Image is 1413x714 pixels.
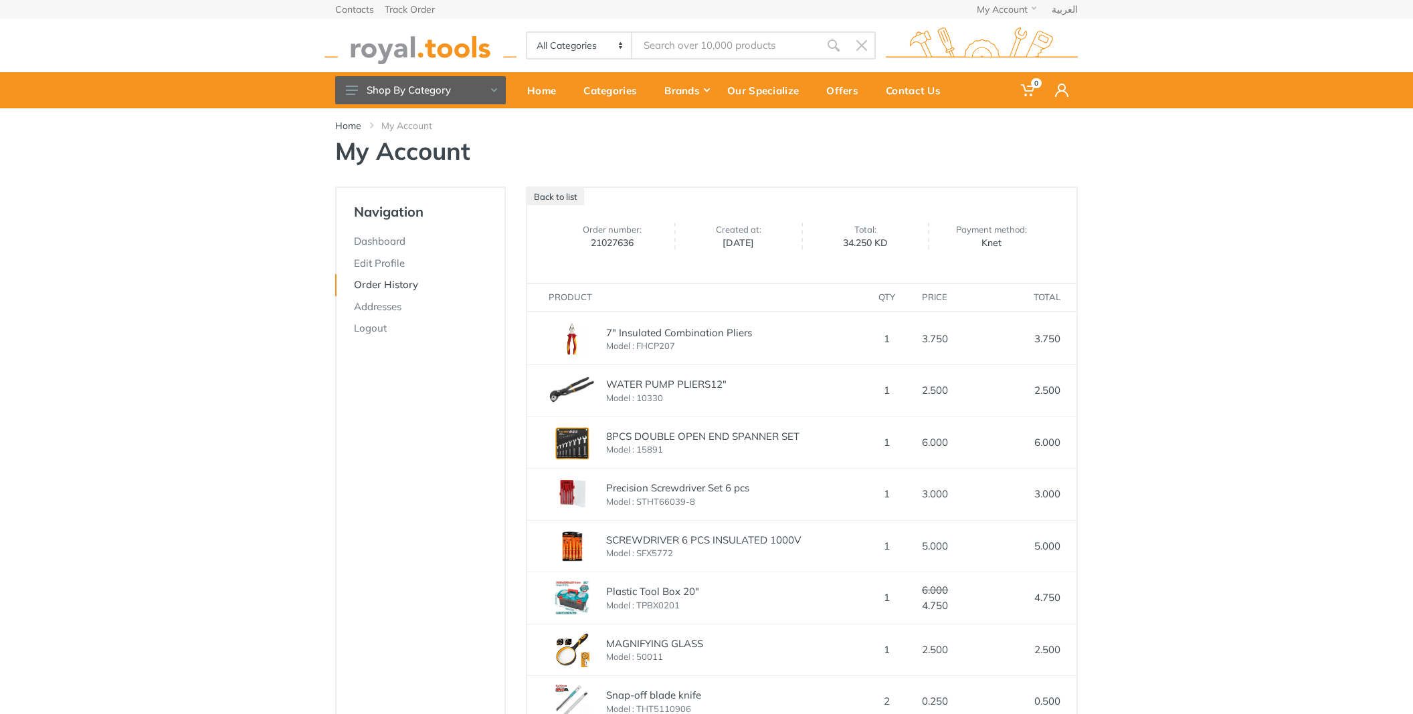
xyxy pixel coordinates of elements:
[606,637,703,650] a: MAGNIFYING GLASS
[574,72,655,108] a: Categories
[337,188,504,220] h4: Navigation
[636,548,673,558] span: SFX5772
[817,76,876,104] div: Offers
[574,76,655,104] div: Categories
[655,76,718,104] div: Brands
[636,600,680,610] span: TPBX0201
[922,540,948,552] span: 5.000
[866,365,908,417] td: 1
[810,224,921,235] span: Total:
[962,572,1076,624] td: 4.750
[937,237,1047,248] span: Knet
[557,237,667,248] span: 21027636
[922,332,948,345] span: 3.750
[335,76,506,104] button: Shop By Category
[606,481,749,494] a: Precision Screwdriver Set 6 pcs
[549,580,595,616] img: 6078.webp
[922,599,948,612] span: 4.750
[636,496,695,507] span: STHT66039-8
[962,520,1076,572] td: 5.000
[636,703,691,714] span: THT5110906
[922,384,948,396] span: 2.500
[606,340,634,351] span: Model :
[335,119,1078,132] nav: breadcrumb
[606,600,634,610] span: Model :
[606,703,634,714] span: Model :
[606,378,727,390] a: WATER PUMP PLIERS12"
[606,392,634,403] span: Model :
[606,585,699,598] a: Plastic Tool Box 20"
[606,689,701,701] a: Snap-off blade knife
[606,548,634,558] span: Model :
[335,274,504,296] a: Order History
[922,436,948,449] span: 6.000
[866,624,908,676] td: 1
[549,632,595,668] img: 6590.webp
[922,695,948,707] span: 0.250
[335,136,1078,165] h1: My Account
[1012,72,1046,108] a: 0
[1052,5,1078,14] a: العربية
[527,188,584,205] a: Back to list
[866,312,908,365] td: 1
[632,31,820,59] input: Site search
[549,373,595,408] img: 2831.webp
[335,5,374,14] a: Contacts
[335,253,504,275] a: Edit Profile
[683,224,793,235] span: Created at:
[518,76,574,104] div: Home
[683,237,793,248] span: [DATE]
[385,5,435,14] a: Track Order
[876,76,959,104] div: Contact Us
[718,76,817,104] div: Our Specialize
[335,296,504,318] a: Addresses
[636,340,675,351] span: FHCP207
[866,469,908,521] td: 1
[866,416,908,469] td: 1
[606,496,634,507] span: Model :
[636,651,663,662] span: 50011
[549,529,595,564] img: 4758.webp
[866,520,908,572] td: 1
[876,72,959,108] a: Contact Us
[817,72,876,108] a: Offers
[962,312,1076,365] td: 3.750
[549,425,595,461] img: 6574.webp
[324,27,516,64] img: royal.tools Logo
[962,624,1076,676] td: 2.500
[1031,78,1042,88] span: 0
[527,284,866,312] th: Product
[606,651,634,662] span: Model :
[606,444,634,455] span: Model :
[527,33,632,58] select: Category
[810,237,921,248] span: 34.250 KD
[549,477,595,512] img: 5420.webp
[335,231,504,253] a: Dashboard
[606,326,752,339] a: 7" Insulated Combination Pliers
[335,318,504,340] a: Logout
[962,284,1076,312] th: Total
[886,27,1078,64] img: royal.tools Logo
[962,416,1076,469] td: 6.000
[962,469,1076,521] td: 3.000
[937,224,1047,235] span: Payment method:
[636,444,663,455] span: 15891
[922,584,948,596] span: 6.000
[962,365,1076,417] td: 2.500
[335,119,361,132] a: Home
[606,533,801,546] a: SCREWDRIVER 6 PCS INSULATED 1000V
[866,572,908,624] td: 1
[606,430,799,443] a: 8PCS DOUBLE OPEN END SPANNER SET
[922,487,948,500] span: 3.000
[922,643,948,656] span: 2.500
[381,119,452,132] li: My Account
[908,284,962,312] th: Price
[866,284,908,312] th: Qty
[549,322,595,357] img: 5856.webp
[557,224,667,235] span: Order number:
[718,72,817,108] a: Our Specialize
[636,392,663,403] span: 10330
[518,72,574,108] a: Home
